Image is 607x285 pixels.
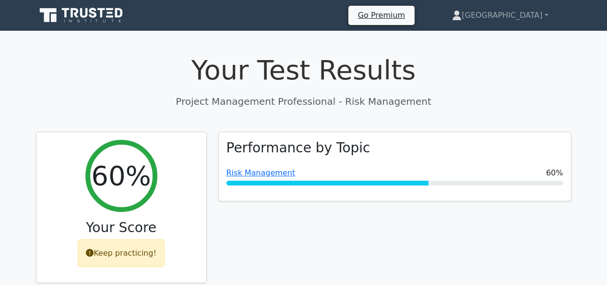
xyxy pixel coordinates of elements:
a: Risk Management [226,168,296,177]
h3: Performance by Topic [226,140,370,156]
span: 60% [546,167,563,179]
a: [GEOGRAPHIC_DATA] [429,6,571,25]
a: Go Premium [352,9,411,22]
p: Project Management Professional - Risk Management [36,94,571,109]
div: Keep practicing! [78,239,165,267]
h1: Your Test Results [36,54,571,86]
h2: 60% [91,160,151,192]
h3: Your Score [44,220,199,236]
